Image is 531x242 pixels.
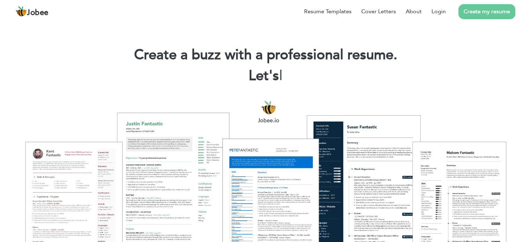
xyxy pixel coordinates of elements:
[432,7,446,16] a: Login
[10,67,521,85] h2: Let's
[304,7,352,16] a: Resume Templates
[458,4,515,19] a: Create my resume
[16,6,49,17] a: Jobee
[406,7,422,16] a: About
[16,6,27,17] img: jobee.io
[279,66,282,85] span: |
[27,9,49,17] span: Jobee
[10,46,521,64] h1: Create a buzz with a professional resume.
[361,7,396,16] a: Cover Letters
